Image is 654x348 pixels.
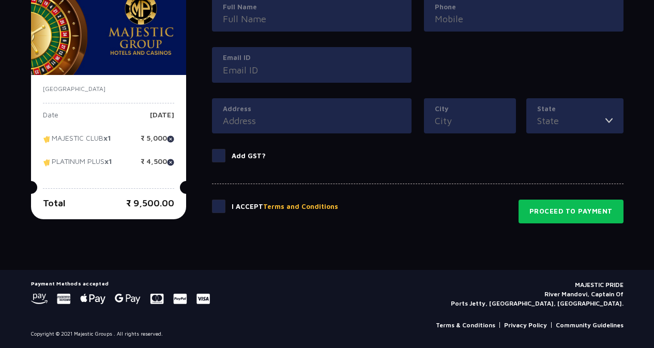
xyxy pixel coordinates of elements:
[263,202,338,212] button: Terms and Conditions
[223,114,401,128] input: Address
[232,202,338,212] p: I Accept
[435,2,613,12] label: Phone
[232,151,266,161] p: Add GST?
[31,280,210,286] h5: Payment Methods accepted
[126,196,174,210] p: ₹ 9,500.00
[103,134,111,143] strong: x1
[43,158,52,167] img: tikcet
[150,111,174,127] p: [DATE]
[104,157,112,166] strong: x1
[43,111,58,127] p: Date
[519,200,623,223] button: Proceed to Payment
[43,134,111,150] p: MAJESTIC CLUB
[223,104,401,114] label: Address
[537,104,613,114] label: State
[43,84,174,94] p: [GEOGRAPHIC_DATA]
[141,134,174,150] p: ₹ 5,000
[436,321,495,330] a: Terms & Conditions
[605,114,613,128] img: toggler icon
[223,2,401,12] label: Full Name
[141,158,174,173] p: ₹ 4,500
[537,114,605,128] input: State
[43,158,112,173] p: PLATINUM PLUS
[435,104,505,114] label: City
[223,63,401,77] input: Email ID
[435,12,613,26] input: Mobile
[435,114,505,128] input: City
[451,280,623,308] p: MAJESTIC PRIDE River Mandovi, Captain Of Ports Jetty, [GEOGRAPHIC_DATA], [GEOGRAPHIC_DATA].
[43,134,52,144] img: tikcet
[504,321,547,330] a: Privacy Policy
[223,12,401,26] input: Full Name
[223,53,401,63] label: Email ID
[43,196,66,210] p: Total
[31,330,163,338] p: Copyright © 2021 Majestic Groups . All rights reserved.
[556,321,623,330] a: Community Guidelines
